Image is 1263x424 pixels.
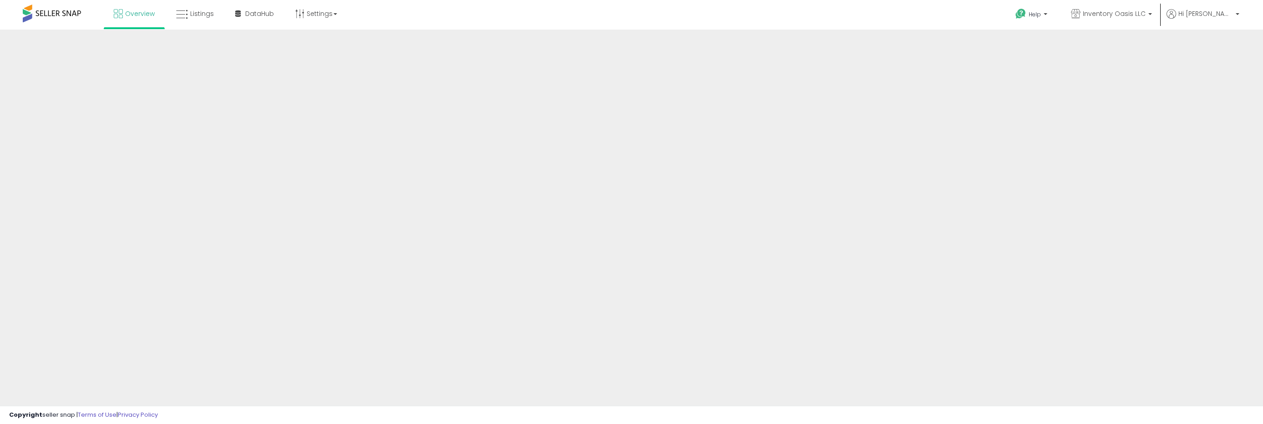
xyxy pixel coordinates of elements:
i: Get Help [1015,8,1026,20]
span: Inventory Oasis LLC [1083,9,1146,18]
a: Hi [PERSON_NAME] [1167,9,1239,30]
span: Hi [PERSON_NAME] [1178,9,1233,18]
span: Listings [190,9,214,18]
a: Help [1008,1,1056,30]
span: DataHub [245,9,274,18]
span: Help [1029,10,1041,18]
span: Overview [125,9,155,18]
